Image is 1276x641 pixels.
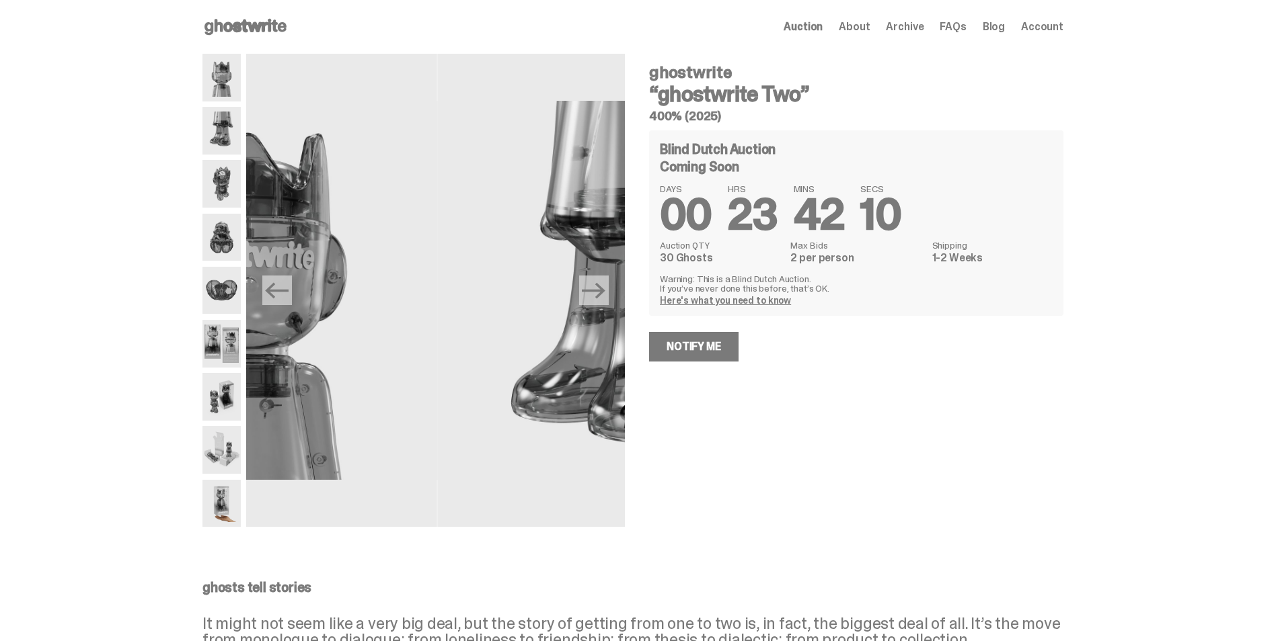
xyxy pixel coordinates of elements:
[202,54,241,101] img: ghostwrite_Two_Media_1.png
[660,241,782,250] dt: Auction QTY
[932,253,1053,263] dd: 1-2 Weeks
[579,275,609,305] button: Next
[202,107,241,155] img: ghostwrite_Two_Media_3.png
[728,187,778,243] span: 23
[940,22,966,32] a: FAQs
[860,187,901,243] span: 10
[202,267,241,314] img: ghostwrite_Two_Media_8.png
[784,22,823,32] a: Auction
[202,373,241,421] img: ghostwrite_Two_Media_11.png
[886,22,924,32] a: Archive
[983,22,1005,32] a: Blog
[660,253,782,263] dd: 30 Ghosts
[202,426,241,474] img: ghostwrite_Two_Media_13.png
[790,253,924,263] dd: 2 per person
[437,54,816,527] img: ghostwrite_Two_Media_3.png
[660,294,791,306] a: Here's what you need to know
[839,22,870,32] a: About
[728,184,778,194] span: HRS
[649,332,739,361] a: Notify Me
[790,241,924,250] dt: Max Bids
[860,184,901,194] span: SECS
[649,65,1063,81] h4: ghostwrite
[202,214,241,261] img: ghostwrite_Two_Media_6.png
[202,320,241,368] img: ghostwrite_Two_Media_10.png
[660,184,712,194] span: DAYS
[1021,22,1063,32] a: Account
[660,142,776,156] h4: Blind Dutch Auction
[794,187,845,243] span: 42
[932,241,1053,250] dt: Shipping
[660,187,712,243] span: 00
[649,110,1063,122] h5: 400% (2025)
[660,274,1053,293] p: Warning: This is a Blind Dutch Auction. If you’ve never done this before, that’s OK.
[58,54,437,527] img: ghostwrite_Two_Media_1.png
[660,160,1053,173] div: Coming Soon
[202,480,241,527] img: ghostwrite_Two_Media_14.png
[202,581,1063,594] p: ghosts tell stories
[262,275,292,305] button: Previous
[794,184,845,194] span: MINS
[202,160,241,208] img: ghostwrite_Two_Media_5.png
[649,83,1063,105] h3: “ghostwrite Two”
